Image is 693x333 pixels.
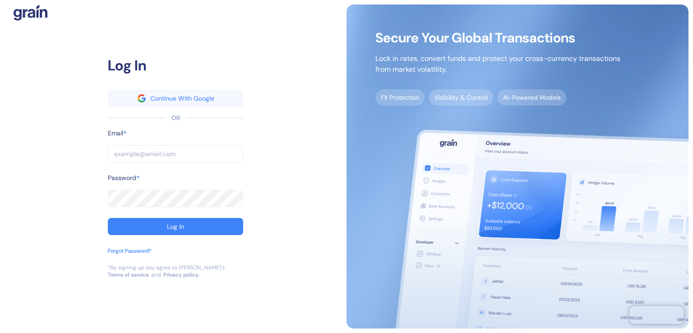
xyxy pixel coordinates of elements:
span: AI-Powered Models [498,89,566,106]
button: Log In [108,218,243,235]
div: OR [171,113,180,123]
div: *By signing up you agree to [PERSON_NAME]’s [108,264,225,271]
div: Continue With Google [150,95,214,102]
img: logo [14,5,47,21]
a: Privacy policy. [163,271,199,278]
p: Lock in rates, convert funds and protect your cross-currency transactions from market volatility. [375,53,620,75]
button: googleContinue With Google [108,90,243,107]
span: Secure Your Global Transactions [375,33,620,42]
iframe: Chatra live chat [629,306,684,324]
a: Terms of service [108,271,149,278]
span: FX Protection [375,89,425,106]
div: Log In [108,55,243,76]
label: Password [108,173,136,183]
img: google [138,94,146,102]
div: Forgot Password? [108,247,151,255]
div: Log In [167,223,184,230]
button: Forgot Password? [108,247,151,264]
label: Email [108,129,123,138]
span: Visibility & Control [429,89,493,106]
img: signup-main-image [346,5,688,328]
div: and [151,271,161,278]
input: example@email.com [108,145,243,162]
